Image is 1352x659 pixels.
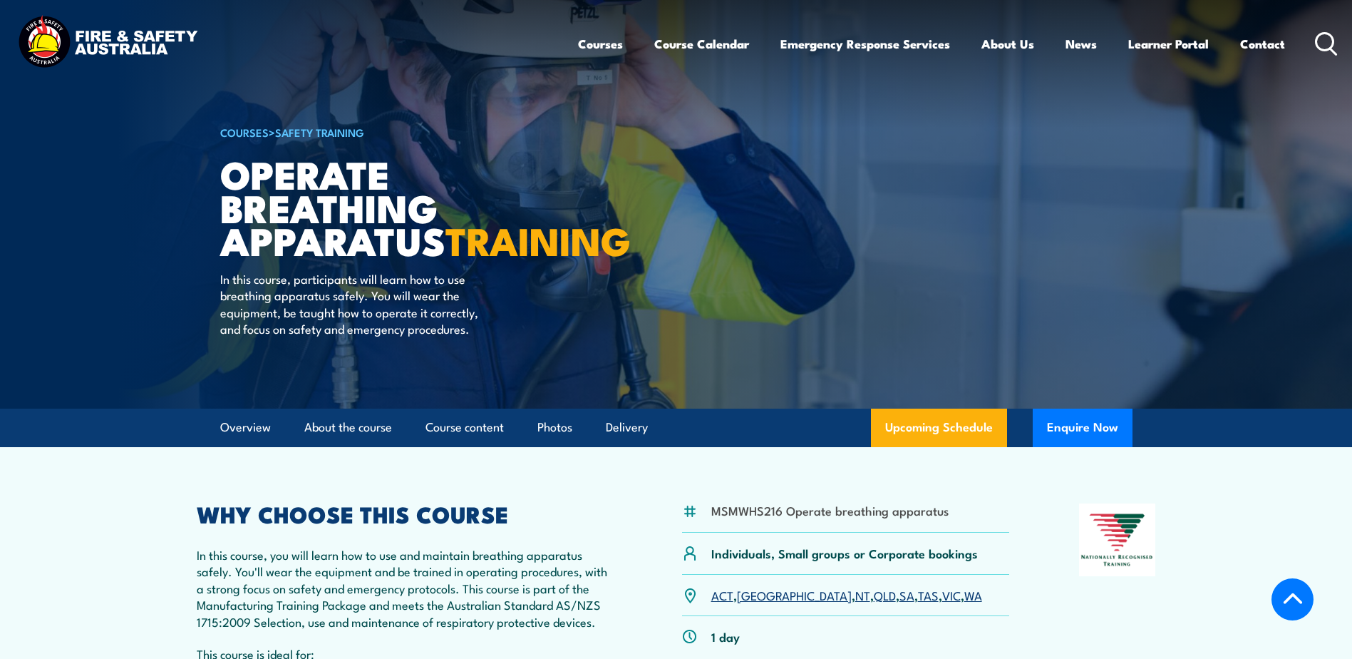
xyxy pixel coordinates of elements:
a: Upcoming Schedule [871,409,1007,447]
a: SA [899,586,914,603]
strong: TRAINING [445,210,631,269]
h6: > [220,123,572,141]
a: [GEOGRAPHIC_DATA] [737,586,852,603]
h1: Operate Breathing Apparatus [220,157,572,257]
p: 1 day [711,628,740,645]
p: Individuals, Small groups or Corporate bookings [711,545,978,561]
a: Photos [537,409,572,446]
a: News [1065,25,1097,63]
img: Nationally Recognised Training logo. [1079,504,1156,576]
a: NT [855,586,870,603]
a: Overview [220,409,271,446]
a: Courses [578,25,623,63]
button: Enquire Now [1033,409,1132,447]
a: Contact [1240,25,1285,63]
a: QLD [874,586,896,603]
h2: WHY CHOOSE THIS COURSE [197,504,613,523]
p: In this course, you will learn how to use and maintain breathing apparatus safely. You'll wear th... [197,546,613,630]
p: In this course, participants will learn how to use breathing apparatus safely. You will wear the ... [220,270,480,337]
li: MSMWHS216 Operate breathing apparatus [711,502,949,518]
a: Course content [425,409,504,446]
a: About the course [304,409,392,446]
p: , , , , , , , [711,587,982,603]
a: COURSES [220,124,269,140]
a: WA [964,586,982,603]
a: TAS [918,586,939,603]
a: VIC [942,586,961,603]
a: Learner Portal [1128,25,1209,63]
a: Course Calendar [654,25,749,63]
a: About Us [981,25,1034,63]
a: Safety Training [275,124,364,140]
a: ACT [711,586,733,603]
a: Delivery [606,409,648,446]
a: Emergency Response Services [780,25,950,63]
